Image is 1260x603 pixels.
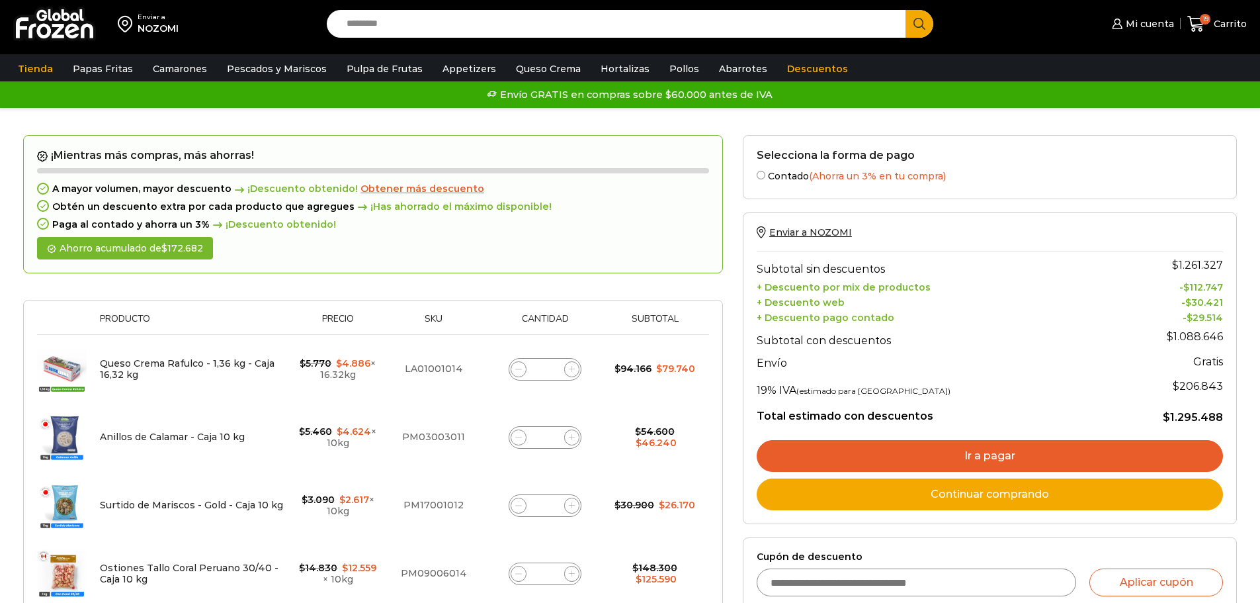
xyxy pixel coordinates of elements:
bdi: 4.624 [337,426,371,438]
span: $ [1172,259,1179,271]
span: Enviar a NOZOMI [769,226,852,238]
bdi: 94.166 [614,363,651,375]
th: Subtotal sin descuentos [757,252,1103,279]
a: Camarones [146,56,214,81]
bdi: 46.240 [636,437,677,449]
span: $ [342,562,348,574]
span: $ [300,357,306,369]
a: Obtener más descuento [360,183,484,195]
bdi: 30.421 [1185,297,1223,308]
bdi: 172.682 [161,242,203,254]
span: $ [1185,297,1191,308]
bdi: 5.460 [299,426,332,438]
div: Ahorro acumulado de [37,237,213,260]
span: $ [161,242,167,254]
input: Product quantity [536,360,554,379]
th: Envío [757,350,1103,373]
a: Papas Fritas [66,56,140,81]
span: $ [1173,380,1179,393]
th: 19% IVA [757,373,1103,400]
th: + Descuento pago contado [757,308,1103,324]
span: $ [614,499,620,511]
span: $ [336,357,342,369]
div: NOZOMI [138,22,179,35]
span: Mi cuenta [1122,17,1174,30]
bdi: 4.886 [336,357,370,369]
bdi: 1.088.646 [1167,330,1223,343]
span: $ [339,494,345,506]
div: Enviar a [138,13,179,22]
span: $ [302,494,308,506]
span: $ [299,562,305,574]
h2: ¡Mientras más compras, más ahorras! [37,149,709,162]
span: $ [337,426,343,438]
span: 19 [1200,14,1210,24]
bdi: 14.830 [299,562,337,574]
label: Cupón de descuento [757,551,1223,563]
bdi: 79.740 [656,363,695,375]
a: Appetizers [436,56,503,81]
bdi: 112.747 [1183,281,1223,293]
a: Ir a pagar [757,440,1223,472]
bdi: 29.514 [1187,312,1223,324]
span: $ [1187,312,1193,324]
bdi: 2.617 [339,494,369,506]
strong: Gratis [1193,355,1223,368]
span: $ [635,426,641,438]
td: - [1103,308,1223,324]
th: Subtotal [607,314,702,334]
button: Search button [905,10,933,38]
td: × 10kg [291,471,385,539]
a: Pulpa de Frutas [340,56,429,81]
td: × 16.32kg [291,335,385,404]
a: Tienda [11,56,60,81]
span: $ [659,499,665,511]
td: - [1103,293,1223,308]
img: address-field-icon.svg [118,13,138,35]
a: Pescados y Mariscos [220,56,333,81]
a: Continuar comprando [757,479,1223,510]
bdi: 3.090 [302,494,335,506]
th: + Descuento web [757,293,1103,308]
h2: Selecciona la forma de pago [757,149,1223,162]
span: 206.843 [1173,380,1223,393]
span: $ [1183,281,1189,293]
a: Descuentos [780,56,855,81]
a: 19 Carrito [1187,9,1247,40]
a: Abarrotes [712,56,774,81]
label: Contado [757,168,1223,182]
a: Queso Crema Rafulco - 1,36 kg - Caja 16,32 kg [100,357,274,381]
span: $ [614,363,620,375]
span: $ [1167,330,1173,343]
bdi: 12.559 [342,562,376,574]
span: $ [636,573,642,585]
input: Contado(Ahorra un 3% en tu compra) [757,171,765,179]
span: $ [632,562,638,574]
div: Paga al contado y ahorra un 3% [37,219,709,230]
span: ¡Descuento obtenido! [210,219,336,230]
td: - [1103,279,1223,294]
a: Queso Crema [509,56,587,81]
a: Enviar a NOZOMI [757,226,852,238]
td: × 10kg [291,403,385,471]
a: Ostiones Tallo Coral Peruano 30/40 - Caja 10 kg [100,562,278,585]
a: Anillos de Calamar - Caja 10 kg [100,431,245,443]
span: $ [636,437,642,449]
th: Subtotal con descuentos [757,324,1103,350]
bdi: 26.170 [659,499,695,511]
span: $ [656,363,662,375]
button: Aplicar cupón [1089,569,1223,596]
td: PM03003011 [385,403,483,471]
th: Total estimado con descuentos [757,400,1103,425]
td: LA01001014 [385,335,483,404]
th: Cantidad [483,314,607,334]
bdi: 1.261.327 [1172,259,1223,271]
th: Sku [385,314,483,334]
span: (Ahorra un 3% en tu compra) [809,170,946,182]
span: $ [299,426,305,438]
small: (estimado para [GEOGRAPHIC_DATA]) [796,386,950,396]
input: Product quantity [536,496,554,515]
th: + Descuento por mix de productos [757,279,1103,294]
a: Pollos [663,56,706,81]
